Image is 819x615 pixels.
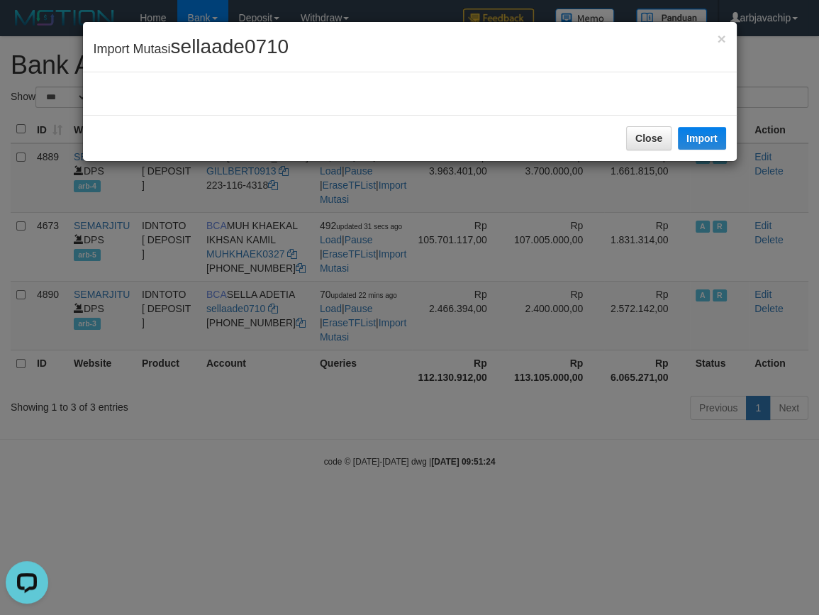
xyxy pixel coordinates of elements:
button: Import [678,127,726,150]
button: Close [626,126,672,150]
button: Close [717,31,725,46]
button: Open LiveChat chat widget [6,6,48,48]
span: sellaade0710 [171,35,289,57]
span: × [717,31,725,47]
span: Import Mutasi [94,42,289,56]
